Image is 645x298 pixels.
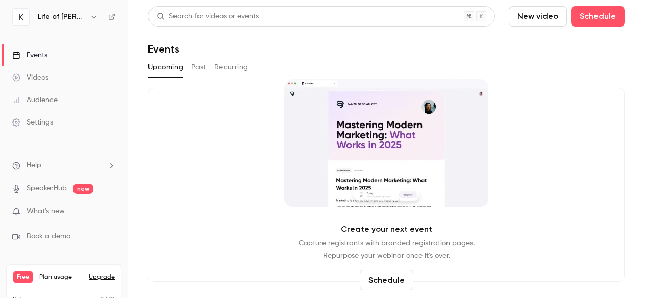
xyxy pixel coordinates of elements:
span: Free [13,271,33,283]
img: Life of Christ Fellowship [13,9,29,25]
div: Videos [12,72,48,83]
span: Plan usage [39,273,83,281]
button: Recurring [214,59,249,76]
iframe: Noticeable Trigger [103,207,115,216]
span: new [73,184,93,194]
button: Schedule [571,6,625,27]
span: Book a demo [27,231,70,242]
button: New video [509,6,567,27]
div: Search for videos or events [157,11,259,22]
div: Events [12,50,47,60]
button: Schedule [360,270,413,290]
button: Upgrade [89,273,115,281]
h1: Events [148,43,179,55]
span: Help [27,160,41,171]
li: help-dropdown-opener [12,160,115,171]
span: What's new [27,206,65,217]
a: SpeakerHub [27,183,67,194]
div: Settings [12,117,53,128]
p: Capture registrants with branded registration pages. Repurpose your webinar once it's over. [299,237,475,262]
button: Upcoming [148,59,183,76]
h6: Life of [PERSON_NAME][DEMOGRAPHIC_DATA] [38,12,86,22]
div: Audience [12,95,58,105]
button: Past [191,59,206,76]
p: Create your next event [341,223,432,235]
